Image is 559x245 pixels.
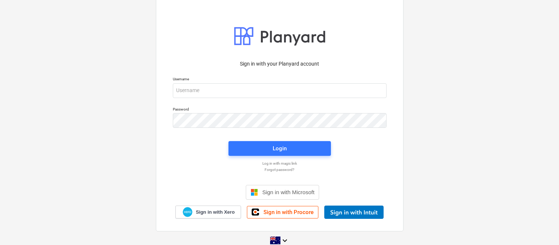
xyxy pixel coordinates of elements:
[173,107,387,113] p: Password
[280,236,289,245] i: keyboard_arrow_down
[273,144,287,153] div: Login
[173,60,387,68] p: Sign in with your Planyard account
[183,207,192,217] img: Xero logo
[173,77,387,83] p: Username
[173,83,387,98] input: Username
[247,206,318,218] a: Sign in with Procore
[262,189,315,195] span: Sign in with Microsoft
[175,206,241,218] a: Sign in with Xero
[251,189,258,196] img: Microsoft logo
[196,209,234,216] span: Sign in with Xero
[263,209,314,216] span: Sign in with Procore
[228,141,331,156] button: Login
[169,167,390,172] a: Forgot password?
[169,161,390,166] a: Log in with magic link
